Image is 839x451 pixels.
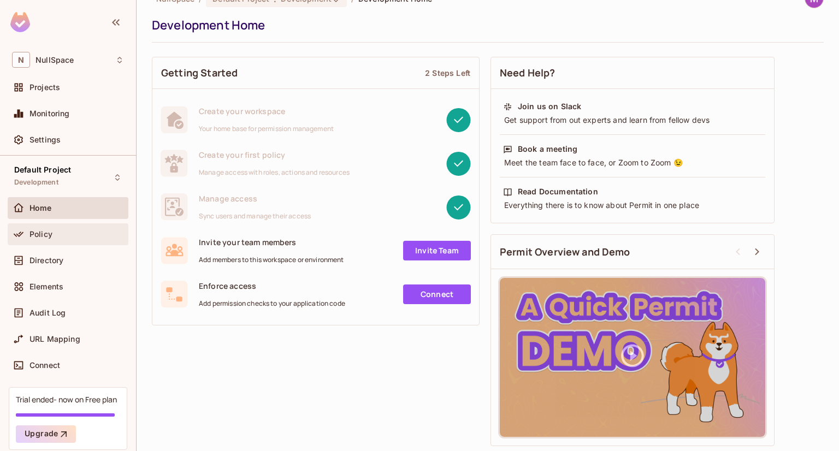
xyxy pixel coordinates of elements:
a: Connect [403,284,471,304]
span: Create your workspace [199,106,334,116]
span: Monitoring [29,109,70,118]
div: Get support from out experts and learn from fellow devs [503,115,762,126]
span: Your home base for permission management [199,124,334,133]
span: N [12,52,30,68]
span: Add members to this workspace or environment [199,256,344,264]
span: Settings [29,135,61,144]
span: Elements [29,282,63,291]
span: Default Project [14,165,71,174]
span: Sync users and manage their access [199,212,311,221]
span: Need Help? [500,66,556,80]
div: Everything there is to know about Permit in one place [503,200,762,211]
div: Book a meeting [518,144,577,155]
span: Directory [29,256,63,265]
span: Audit Log [29,308,66,317]
span: Invite your team members [199,237,344,247]
span: Development [14,178,58,187]
span: Workspace: NullSpace [36,56,74,64]
span: Manage access [199,193,311,204]
span: Getting Started [161,66,238,80]
div: Development Home [152,17,818,33]
span: Enforce access [199,281,345,291]
span: Create your first policy [199,150,350,160]
span: Add permission checks to your application code [199,299,345,308]
span: Projects [29,83,60,92]
img: SReyMgAAAABJRU5ErkJggg== [10,12,30,32]
span: Home [29,204,52,212]
span: Policy [29,230,52,239]
button: Upgrade [16,425,76,443]
span: Permit Overview and Demo [500,245,630,259]
div: Meet the team face to face, or Zoom to Zoom 😉 [503,157,762,168]
div: 2 Steps Left [425,68,470,78]
span: Connect [29,361,60,370]
a: Invite Team [403,241,471,260]
span: URL Mapping [29,335,80,343]
div: Join us on Slack [518,101,581,112]
div: Read Documentation [518,186,598,197]
span: Manage access with roles, actions and resources [199,168,350,177]
div: Trial ended- now on Free plan [16,394,117,405]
